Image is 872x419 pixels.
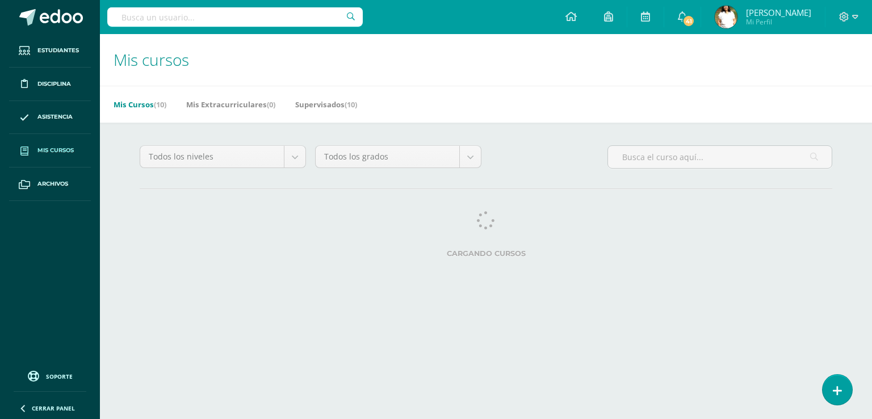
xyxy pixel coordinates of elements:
[37,46,79,55] span: Estudiantes
[9,68,91,101] a: Disciplina
[46,372,73,380] span: Soporte
[267,99,275,110] span: (0)
[345,99,357,110] span: (10)
[186,95,275,114] a: Mis Extracurriculares(0)
[9,134,91,167] a: Mis cursos
[9,34,91,68] a: Estudiantes
[154,99,166,110] span: (10)
[682,15,695,27] span: 41
[316,146,481,167] a: Todos los grados
[14,368,86,383] a: Soporte
[295,95,357,114] a: Supervisados(10)
[746,17,811,27] span: Mi Perfil
[608,146,832,168] input: Busca el curso aquí...
[149,146,275,167] span: Todos los niveles
[324,146,451,167] span: Todos los grados
[37,79,71,89] span: Disciplina
[746,7,811,18] span: [PERSON_NAME]
[32,404,75,412] span: Cerrar panel
[37,112,73,121] span: Asistencia
[715,6,737,28] img: c7b04b25378ff11843444faa8800c300.png
[114,49,189,70] span: Mis cursos
[9,101,91,135] a: Asistencia
[140,146,305,167] a: Todos los niveles
[107,7,363,27] input: Busca un usuario...
[140,249,832,258] label: Cargando cursos
[114,95,166,114] a: Mis Cursos(10)
[37,146,74,155] span: Mis cursos
[9,167,91,201] a: Archivos
[37,179,68,188] span: Archivos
